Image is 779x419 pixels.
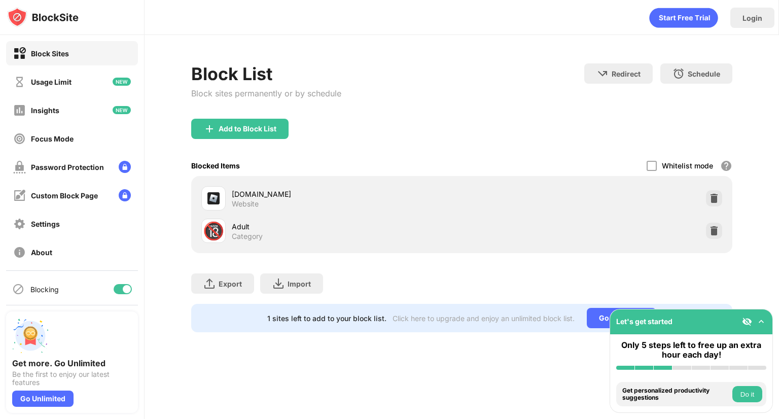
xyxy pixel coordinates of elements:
div: Click here to upgrade and enjoy an unlimited block list. [393,314,575,323]
div: Add to Block List [219,125,276,133]
div: Blocked Items [191,161,240,170]
div: Block Sites [31,49,69,58]
img: logo-blocksite.svg [7,7,79,27]
div: Website [232,199,259,208]
div: Import [288,280,311,288]
div: Get personalized productivity suggestions [622,387,730,402]
img: lock-menu.svg [119,161,131,173]
img: favicons [207,192,220,204]
img: customize-block-page-off.svg [13,189,26,202]
div: Get more. Go Unlimited [12,358,132,368]
div: Custom Block Page [31,191,98,200]
img: block-on.svg [13,47,26,60]
button: Do it [732,386,762,402]
img: about-off.svg [13,246,26,259]
div: Category [232,232,263,241]
div: Whitelist mode [662,161,713,170]
div: About [31,248,52,257]
div: Settings [31,220,60,228]
div: 1 sites left to add to your block list. [267,314,386,323]
div: animation [649,8,718,28]
div: Block sites permanently or by schedule [191,88,341,98]
div: Insights [31,106,59,115]
div: Redirect [612,69,641,78]
img: blocking-icon.svg [12,283,24,295]
img: push-unlimited.svg [12,318,49,354]
img: omni-setup-toggle.svg [756,317,766,327]
div: Block List [191,63,341,84]
img: eye-not-visible.svg [742,317,752,327]
img: new-icon.svg [113,78,131,86]
div: Go Unlimited [587,308,656,328]
div: Adult [232,221,462,232]
img: password-protection-off.svg [13,161,26,173]
div: 🔞 [203,221,224,241]
div: Blocking [30,285,59,294]
div: Export [219,280,242,288]
div: Let's get started [616,317,672,326]
img: new-icon.svg [113,106,131,114]
div: Usage Limit [31,78,72,86]
img: time-usage-off.svg [13,76,26,88]
img: insights-off.svg [13,104,26,117]
img: settings-off.svg [13,218,26,230]
img: lock-menu.svg [119,189,131,201]
div: Only 5 steps left to free up an extra hour each day! [616,340,766,360]
div: [DOMAIN_NAME] [232,189,462,199]
div: Be the first to enjoy our latest features [12,370,132,387]
div: Go Unlimited [12,391,74,407]
img: focus-off.svg [13,132,26,145]
div: Focus Mode [31,134,74,143]
div: Password Protection [31,163,104,171]
div: Login [742,14,762,22]
div: Schedule [688,69,720,78]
